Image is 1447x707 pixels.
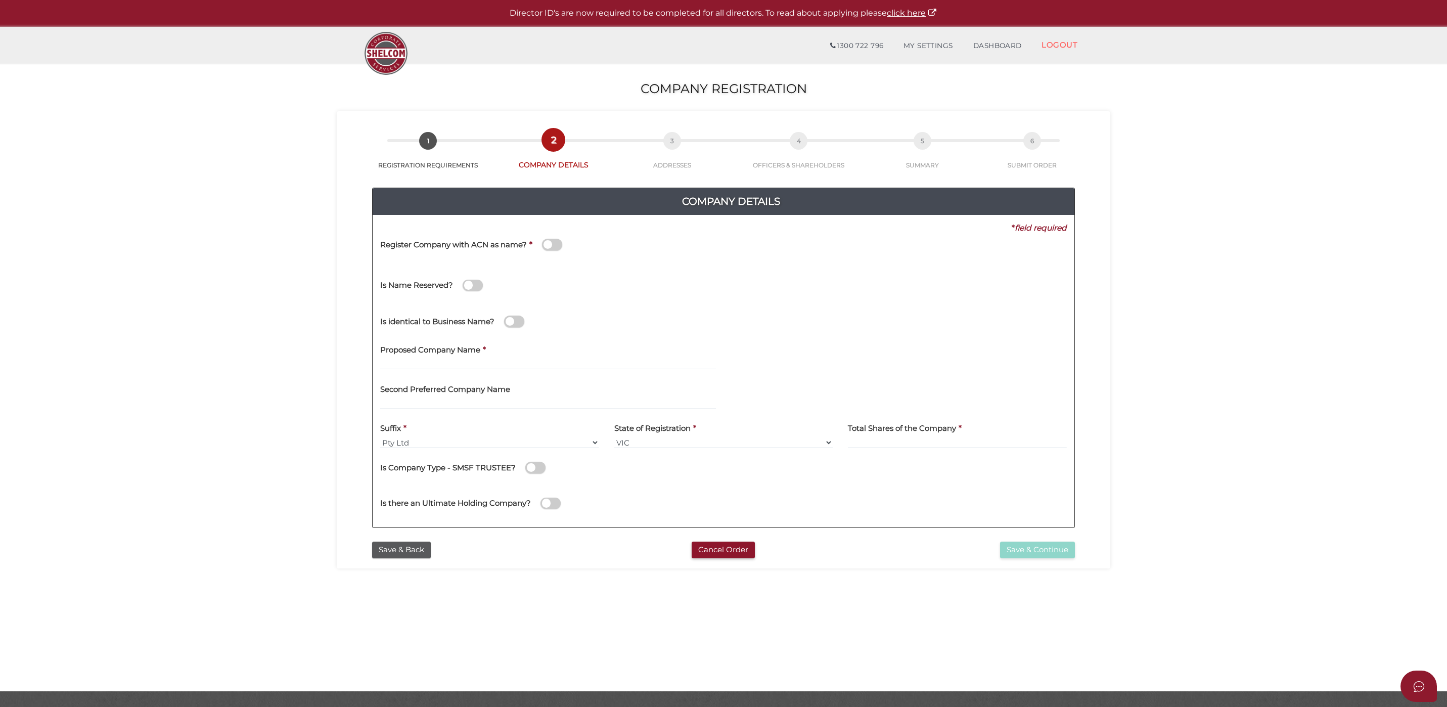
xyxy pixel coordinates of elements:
[963,36,1032,56] a: DASHBOARD
[372,542,431,558] button: Save & Back
[790,132,807,150] span: 4
[380,281,453,290] h4: Is Name Reserved?
[25,8,1422,19] p: Director ID's are now required to be completed for all directors. To read about applying please
[1031,34,1088,55] a: LOGOUT
[1000,542,1075,558] button: Save & Continue
[362,143,494,169] a: 1REGISTRATION REQUIREMENTS
[732,143,866,169] a: 4OFFICERS & SHAREHOLDERS
[980,143,1086,169] a: 6SUBMIT ORDER
[380,193,1082,209] h4: Company Details
[887,8,937,18] a: click here
[359,27,413,80] img: Logo
[663,132,681,150] span: 3
[1015,223,1067,233] i: field required
[692,542,755,558] button: Cancel Order
[380,318,494,326] h4: Is identical to Business Name?
[545,131,562,149] span: 2
[380,346,480,355] h4: Proposed Company Name
[380,424,401,433] h4: Suffix
[914,132,931,150] span: 5
[1023,132,1041,150] span: 6
[380,499,531,508] h4: Is there an Ultimate Holding Company?
[614,424,691,433] h4: State of Registration
[380,241,527,249] h4: Register Company with ACN as name?
[419,132,437,150] span: 1
[893,36,963,56] a: MY SETTINGS
[380,464,516,472] h4: Is Company Type - SMSF TRUSTEE?
[613,143,732,169] a: 3ADDRESSES
[1400,671,1437,702] button: Open asap
[848,424,956,433] h4: Total Shares of the Company
[380,385,510,394] h4: Second Preferred Company Name
[866,143,980,169] a: 5SUMMARY
[820,36,893,56] a: 1300 722 796
[494,142,613,170] a: 2COMPANY DETAILS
